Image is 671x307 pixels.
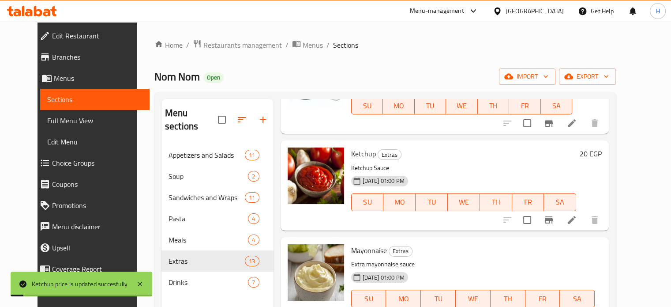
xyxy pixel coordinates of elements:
div: Meals4 [161,229,274,250]
span: export [566,71,609,82]
span: SA [547,196,573,208]
span: Menus [54,73,142,83]
img: Ketchup [288,148,344,204]
button: import [499,68,555,85]
span: WE [450,99,474,112]
span: Sections [333,40,358,50]
span: Edit Menu [47,136,142,147]
div: [GEOGRAPHIC_DATA] [506,6,564,16]
button: TU [415,97,446,114]
span: Pasta [169,213,248,224]
a: Upsell [33,237,150,258]
button: MO [383,97,415,114]
button: MO [383,193,416,211]
span: Ketchup [351,147,376,160]
p: Extra mayonnaise sauce [351,259,595,270]
button: export [559,68,616,85]
a: Home [154,40,183,50]
span: Sandwiches and Wraps [169,192,245,203]
button: Branch-specific-item [538,209,559,231]
a: Coupons [33,174,150,195]
span: WE [451,196,476,208]
a: Edit Restaurant [33,25,150,46]
button: delete [584,113,605,134]
span: FR [529,292,557,305]
span: SU [355,99,379,112]
span: Menu disclaimer [52,221,142,232]
span: TU [424,292,452,305]
span: TH [484,196,509,208]
span: WE [459,292,487,305]
span: SA [544,99,569,112]
button: delete [584,209,605,231]
span: Appetizers and Salads [169,150,245,160]
span: SA [563,292,591,305]
span: 7 [248,278,259,287]
div: Ketchup price is updated succesfully [32,279,127,289]
li: / [326,40,330,50]
h2: Menu sections [165,106,218,133]
div: Drinks7 [161,272,274,293]
span: Meals [169,235,248,245]
span: Branches [52,52,142,62]
a: Menus [292,39,323,51]
span: Edit Restaurant [52,30,142,41]
a: Coverage Report [33,258,150,280]
img: Mayonnaise [288,244,344,301]
span: TU [418,99,443,112]
button: Add section [252,109,274,130]
a: Edit menu item [566,118,577,129]
nav: breadcrumb [154,39,616,51]
button: TH [478,97,510,114]
div: Menu-management [410,6,464,16]
span: Sections [47,94,142,105]
button: SA [544,193,576,211]
span: [DATE] 01:00 PM [359,273,408,282]
div: Pasta4 [161,208,274,229]
button: TH [480,193,512,211]
button: FR [512,193,544,211]
li: / [285,40,289,50]
a: Sections [40,89,150,110]
span: Extras [389,246,412,256]
button: SU [351,193,384,211]
a: Restaurants management [193,39,282,51]
span: Extras [169,256,245,266]
span: Menus [303,40,323,50]
span: FR [513,99,537,112]
span: 11 [245,193,259,202]
span: 4 [248,215,259,223]
span: Nom Nom [154,67,200,87]
div: Extras [378,149,401,160]
p: Ketchup Sauce [351,163,577,174]
div: Sandwiches and Wraps11 [161,187,274,208]
span: Select to update [518,114,536,133]
span: Coverage Report [52,264,142,274]
span: import [506,71,548,82]
a: Promotions [33,195,150,216]
button: FR [509,97,541,114]
span: TU [419,196,444,208]
span: H [656,6,660,16]
button: WE [446,97,478,114]
span: MO [386,99,411,112]
button: WE [448,193,480,211]
span: Soup [169,171,248,182]
div: items [245,256,259,266]
span: 2 [248,172,259,181]
span: Mayonnaise [351,244,387,257]
span: Choice Groups [52,158,142,168]
span: SU [355,196,380,208]
nav: Menu sections [161,141,274,296]
a: Choice Groups [33,152,150,174]
a: Edit Menu [40,131,150,152]
div: Extras13 [161,250,274,272]
button: SU [351,97,383,114]
li: / [186,40,189,50]
div: Open [203,72,224,83]
a: Branches [33,46,150,68]
span: Upsell [52,243,142,253]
